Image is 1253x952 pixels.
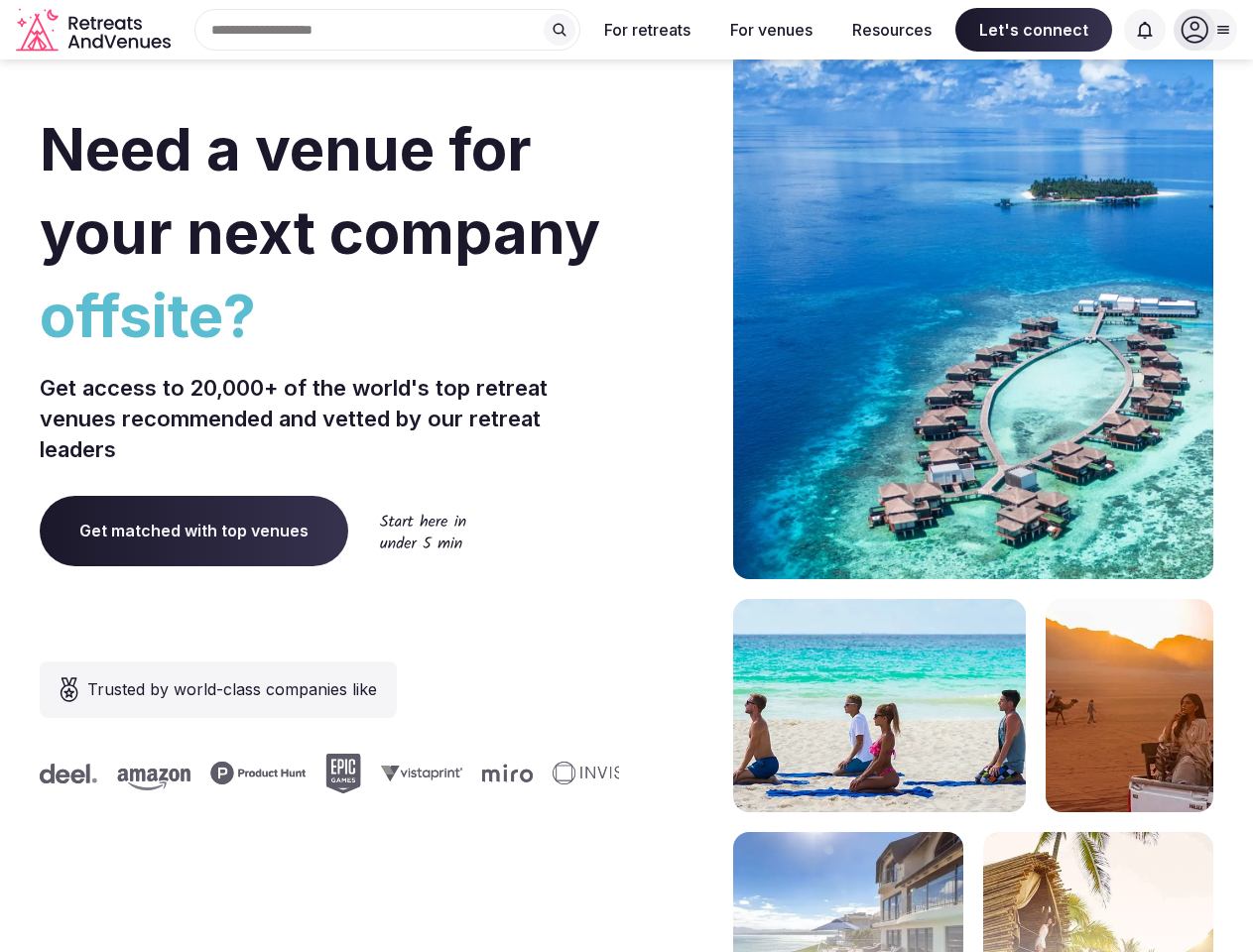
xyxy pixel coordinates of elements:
img: Start here in under 5 min [380,514,466,548]
a: Get matched with top venues [40,496,348,565]
button: For venues [714,8,828,52]
a: Visit the homepage [16,8,175,53]
svg: Miro company logo [476,764,527,782]
span: Trusted by world-class companies like [87,677,377,701]
button: Resources [836,8,947,52]
span: Need a venue for your next company [40,113,600,268]
svg: Vistaprint company logo [375,765,456,781]
img: yoga on tropical beach [733,599,1026,812]
button: For retreats [588,8,706,52]
svg: Invisible company logo [547,762,656,785]
span: Let's connect [955,8,1112,52]
svg: Epic Games company logo [319,754,355,793]
svg: Deel company logo [34,764,91,783]
svg: Retreats and Venues company logo [16,8,175,53]
p: Get access to 20,000+ of the world's top retreat venues recommended and vetted by our retreat lea... [40,373,619,464]
span: offsite? [40,274,619,357]
img: woman sitting in back of truck with camels [1046,599,1213,812]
